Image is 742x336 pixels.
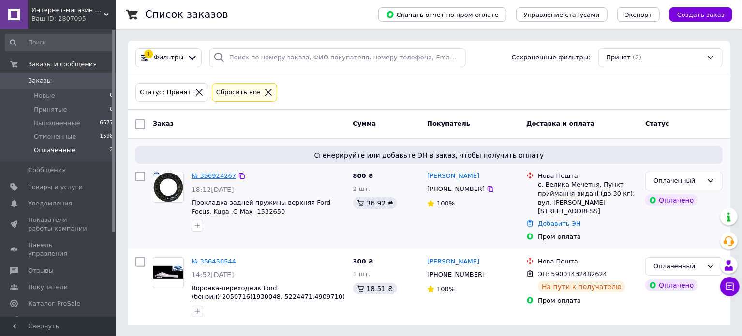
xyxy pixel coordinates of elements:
span: Отзывы [28,266,54,275]
span: Уведомления [28,199,72,208]
a: Фото товару [153,257,184,288]
span: Отмененные [34,132,76,141]
a: [PERSON_NAME] [427,257,479,266]
span: Скачать отчет по пром-оплате [386,10,499,19]
button: Создать заказ [669,7,732,22]
span: Фильтры [154,53,184,62]
div: Статус: Принят [138,88,193,98]
span: 14:52[DATE] [192,271,234,278]
div: На пути к получателю [538,281,625,292]
a: Добавить ЭН [538,220,580,227]
button: Экспорт [617,7,660,22]
span: Сгенерируйте или добавьте ЭН в заказ, чтобы получить оплату [139,150,719,160]
div: Нова Пошта [538,172,638,180]
a: Фото товару [153,172,184,203]
div: Оплаченный [653,262,703,272]
img: Фото товару [153,266,183,279]
span: Заказы и сообщения [28,60,97,69]
span: Панель управления [28,241,89,258]
span: 2 шт. [353,185,371,192]
a: Прокладка задней пружины верхняя Ford Focus, Kuga ,C-Max -1532650 [192,199,331,215]
span: Доставка и оплата [526,120,594,127]
span: Аналитика [28,316,64,324]
a: [PERSON_NAME] [427,172,479,181]
span: 300 ₴ [353,258,374,265]
div: Пром-оплата [538,233,638,241]
span: 2 [110,146,113,155]
span: 0 [110,105,113,114]
div: Ваш ID: 2807095 [31,15,116,23]
div: [PHONE_NUMBER] [425,183,487,195]
button: Скачать отчет по пром-оплате [378,7,506,22]
span: 0 [110,91,113,100]
span: 1598 [100,132,113,141]
button: Чат с покупателем [720,277,740,296]
span: 800 ₴ [353,172,374,179]
div: [PHONE_NUMBER] [425,268,487,281]
span: Принятые [34,105,67,114]
a: № 356450544 [192,258,236,265]
span: Товары и услуги [28,183,83,191]
div: Оплаченный [653,176,703,186]
div: с. Велика Мечетня, Пункт приймання-видачі (до 30 кг): вул. [PERSON_NAME][STREET_ADDRESS] [538,180,638,216]
div: Оплачено [645,194,697,206]
span: 18:12[DATE] [192,186,234,193]
span: Выполненные [34,119,80,128]
span: 1 шт. [353,270,371,278]
span: Сумма [353,120,376,127]
span: ЭН: 59001432482624 [538,270,607,278]
span: Показатели работы компании [28,216,89,233]
span: Управление статусами [524,11,600,18]
div: 18.51 ₴ [353,283,397,294]
div: Сбросить все [214,88,262,98]
span: Новые [34,91,55,100]
span: 100% [437,285,455,292]
input: Поиск по номеру заказа, ФИО покупателя, номеру телефона, Email, номеру накладной [209,48,466,67]
div: Пром-оплата [538,296,638,305]
button: Управление статусами [516,7,608,22]
span: Покупатель [427,120,470,127]
img: Фото товару [153,172,183,202]
span: Интернет-магазин Ford Parts [31,6,104,15]
div: Нова Пошта [538,257,638,266]
span: Оплаченные [34,146,75,155]
span: Сообщения [28,166,66,175]
span: 100% [437,200,455,207]
span: Заказы [28,76,52,85]
span: Принят [607,53,631,62]
div: Оплачено [645,279,697,291]
span: Каталог ProSale [28,299,80,308]
span: Экспорт [625,11,652,18]
div: 36.92 ₴ [353,197,397,209]
a: Создать заказ [660,11,732,18]
span: (2) [633,54,641,61]
a: № 356924267 [192,172,236,179]
span: Статус [645,120,669,127]
span: Создать заказ [677,11,725,18]
span: Покупатели [28,283,68,292]
a: Воронка-переходник Ford (бензин)-2050716(1930048, 5224471,4909710) [192,284,345,301]
input: Поиск [5,34,114,51]
span: 6677 [100,119,113,128]
h1: Список заказов [145,9,228,20]
div: 1 [144,50,153,58]
span: Заказ [153,120,174,127]
span: Сохраненные фильтры: [512,53,591,62]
